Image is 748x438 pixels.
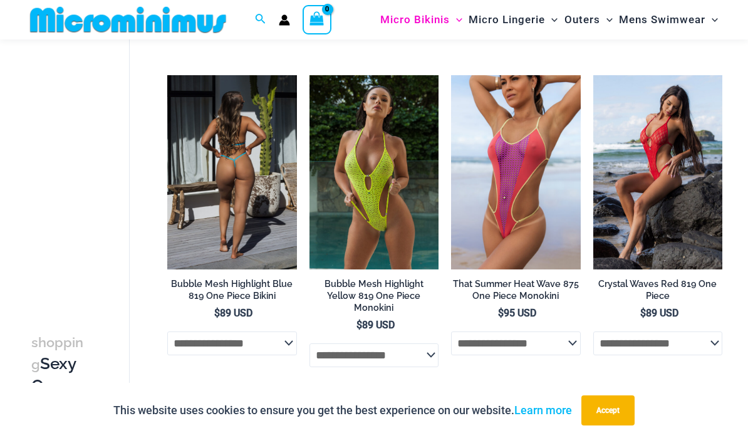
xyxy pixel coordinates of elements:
[113,401,572,420] p: This website uses cookies to ensure you get the best experience on our website.
[31,42,144,293] iframe: TrustedSite Certified
[640,307,678,319] bdi: 89 USD
[450,4,462,36] span: Menu Toggle
[545,4,558,36] span: Menu Toggle
[593,278,722,306] a: Crystal Waves Red 819 One Piece
[255,12,266,28] a: Search icon link
[561,4,616,36] a: OutersMenu ToggleMenu Toggle
[214,307,252,319] bdi: 89 USD
[581,395,635,425] button: Accept
[25,6,231,34] img: MM SHOP LOGO FLAT
[31,335,83,372] span: shopping
[564,4,600,36] span: Outers
[167,278,296,301] h2: Bubble Mesh Highlight Blue 819 One Piece Bikini
[380,4,450,36] span: Micro Bikinis
[705,4,718,36] span: Menu Toggle
[498,307,536,319] bdi: 95 USD
[309,278,439,313] h2: Bubble Mesh Highlight Yellow 819 One Piece Monokini
[214,307,220,319] span: $
[451,278,580,301] h2: That Summer Heat Wave 875 One Piece Monokini
[309,75,439,269] img: Bubble Mesh Highlight Yellow 819 One Piece 02
[377,4,465,36] a: Micro BikinisMenu ToggleMenu Toggle
[616,4,721,36] a: Mens SwimwearMenu ToggleMenu Toggle
[375,2,723,38] nav: Site Navigation
[303,5,331,34] a: View Shopping Cart, empty
[167,75,296,269] a: Bubble Mesh Highlight Blue 819 One Piece 01Bubble Mesh Highlight Blue 819 One Piece 03Bubble Mesh...
[356,319,395,331] bdi: 89 USD
[619,4,705,36] span: Mens Swimwear
[356,319,362,331] span: $
[451,75,580,269] a: That Summer Heat Wave 875 One Piece Monokini 10That Summer Heat Wave 875 One Piece Monokini 12Tha...
[498,307,504,319] span: $
[167,75,296,269] img: Bubble Mesh Highlight Blue 819 One Piece 03
[451,75,580,269] img: That Summer Heat Wave 875 One Piece Monokini 10
[167,278,296,306] a: Bubble Mesh Highlight Blue 819 One Piece Bikini
[514,404,572,417] a: Learn more
[593,278,722,301] h2: Crystal Waves Red 819 One Piece
[451,278,580,306] a: That Summer Heat Wave 875 One Piece Monokini
[309,278,439,318] a: Bubble Mesh Highlight Yellow 819 One Piece Monokini
[309,75,439,269] a: Bubble Mesh Highlight Yellow 819 One Piece 02Bubble Mesh Highlight Yellow 819 One Piece 06Bubble ...
[465,4,561,36] a: Micro LingerieMenu ToggleMenu Toggle
[600,4,613,36] span: Menu Toggle
[279,14,290,26] a: Account icon link
[640,307,646,319] span: $
[593,75,722,269] img: Crystal Waves Red 819 One Piece 04
[593,75,722,269] a: Crystal Waves Red 819 One Piece 04Crystal Waves Red 819 One Piece 03Crystal Waves Red 819 One Pie...
[469,4,545,36] span: Micro Lingerie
